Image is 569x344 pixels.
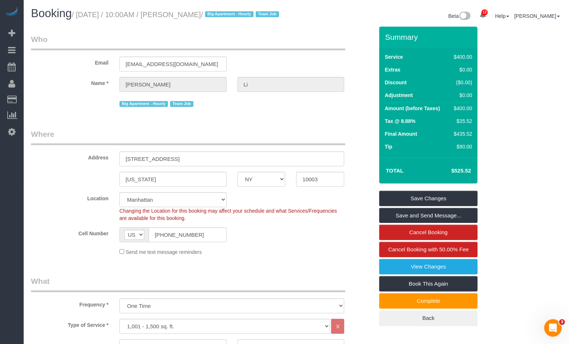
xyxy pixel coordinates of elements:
a: Cancel Booking with 50.00% Fee [379,242,478,257]
label: Tax @ 8.88% [385,117,415,125]
div: $400.00 [451,105,472,112]
span: Team Job [170,101,193,107]
span: 12 [482,9,488,15]
label: Discount [385,79,407,86]
input: First Name [119,77,227,92]
label: Cell Number [25,227,114,237]
a: Complete [379,293,478,309]
a: Back [379,310,478,326]
span: Send me text message reminders [126,249,202,255]
span: Booking [31,7,72,20]
label: Frequency * [25,298,114,308]
legend: What [31,276,345,292]
span: Big Apartment - Hourly [205,11,254,17]
a: Book This Again [379,276,478,291]
label: Service [385,53,403,61]
span: Cancel Booking with 50.00% Fee [388,246,469,252]
h3: Summary [385,33,474,41]
label: Final Amount [385,130,417,138]
span: / [201,11,281,19]
span: 3 [559,319,565,325]
label: Address [25,151,114,161]
a: 12 [476,7,490,23]
input: Email [119,57,227,71]
label: Location [25,192,114,202]
span: Team Job [256,11,279,17]
a: [PERSON_NAME] [514,13,560,19]
strong: Total [386,167,404,174]
span: Big Apartment - Hourly [119,101,168,107]
input: City [119,172,227,187]
a: Help [495,13,509,19]
div: $0.00 [451,66,472,73]
a: Save and Send Message... [379,208,478,223]
label: Type of Service * [25,319,114,329]
label: Name * [25,77,114,87]
a: Beta [448,13,471,19]
label: Tip [385,143,392,150]
div: $35.52 [451,117,472,125]
iframe: Intercom live chat [544,319,562,337]
label: Email [25,57,114,66]
a: Save Changes [379,191,478,206]
h4: $525.52 [429,168,471,174]
a: View Changes [379,259,478,274]
div: $90.00 [451,143,472,150]
label: Amount (before Taxes) [385,105,440,112]
img: New interface [459,12,471,21]
div: $0.00 [451,92,472,99]
input: Zip Code [296,172,344,187]
small: / [DATE] / 10:00AM / [PERSON_NAME] [72,11,281,19]
input: Cell Number [149,227,227,242]
img: Automaid Logo [4,7,19,18]
div: $435.52 [451,130,472,138]
span: Changing the Location for this booking may affect your schedule and what Services/Frequencies are... [119,208,337,221]
legend: Who [31,34,345,50]
div: $400.00 [451,53,472,61]
input: Last Name [238,77,345,92]
a: Cancel Booking [379,225,478,240]
legend: Where [31,129,345,145]
label: Extras [385,66,400,73]
label: Adjustment [385,92,413,99]
div: ($0.00) [451,79,472,86]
